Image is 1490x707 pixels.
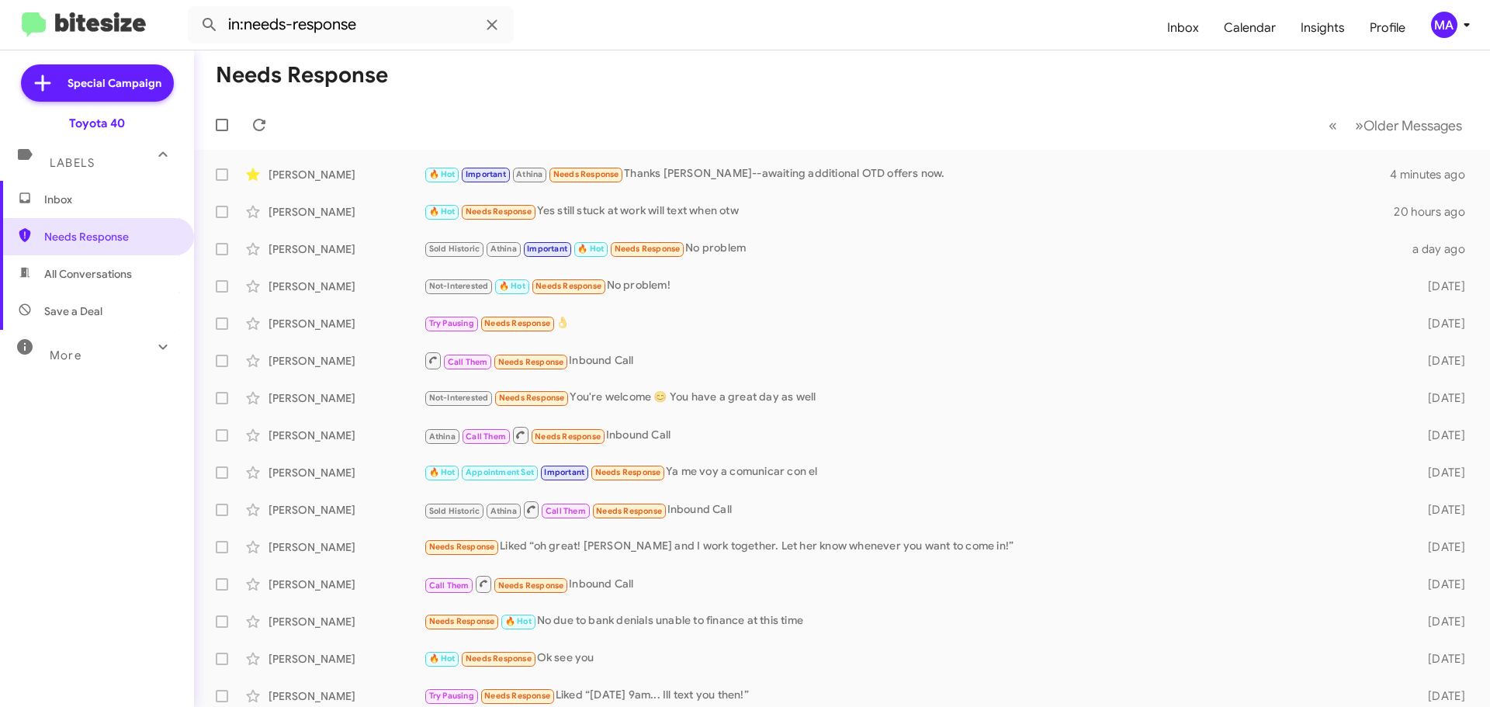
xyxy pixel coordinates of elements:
div: [DATE] [1403,279,1478,294]
span: Call Them [546,506,586,516]
span: Older Messages [1364,117,1462,134]
button: MA [1418,12,1473,38]
span: Needs Response [429,542,495,552]
span: Athina [490,506,517,516]
span: Appointment Set [466,467,534,477]
div: [DATE] [1403,539,1478,555]
span: 🔥 Hot [499,281,525,291]
span: Needs Response [596,506,662,516]
span: Important [527,244,567,254]
span: Try Pausing [429,691,474,701]
span: Athina [429,431,456,442]
span: Inbox [44,192,176,207]
h1: Needs Response [216,63,388,88]
div: [DATE] [1403,353,1478,369]
div: Toyota 40 [69,116,125,131]
span: Needs Response [44,229,176,244]
div: [DATE] [1403,502,1478,518]
span: Call Them [429,581,470,591]
span: Sold Historic [429,506,480,516]
div: Inbound Call [424,574,1403,594]
div: 20 hours ago [1394,204,1478,220]
div: [DATE] [1403,465,1478,480]
div: [PERSON_NAME] [269,577,424,592]
div: [PERSON_NAME] [269,167,424,182]
span: 🔥 Hot [429,169,456,179]
div: [PERSON_NAME] [269,651,424,667]
span: Call Them [448,357,488,367]
div: Inbound Call [424,500,1403,519]
span: Not-Interested [429,281,489,291]
div: Liked “oh great! [PERSON_NAME] and I work together. Let her know whenever you want to come in!” [424,538,1403,556]
span: Needs Response [484,318,550,328]
div: [PERSON_NAME] [269,428,424,443]
span: 🔥 Hot [577,244,604,254]
span: Save a Deal [44,303,102,319]
button: Next [1346,109,1471,141]
span: Needs Response [484,691,550,701]
span: Sold Historic [429,244,480,254]
div: [DATE] [1403,688,1478,704]
span: 🔥 Hot [505,616,532,626]
div: a day ago [1403,241,1478,257]
span: Needs Response [499,393,565,403]
div: No problem [424,240,1403,258]
span: « [1329,116,1337,135]
button: Previous [1319,109,1346,141]
span: More [50,348,81,362]
div: [DATE] [1403,428,1478,443]
span: Athina [490,244,517,254]
div: Inbound Call [424,351,1403,370]
span: Needs Response [466,206,532,217]
span: 🔥 Hot [429,653,456,664]
div: You're welcome 😊 You have a great day as well [424,389,1403,407]
div: [PERSON_NAME] [269,539,424,555]
div: [PERSON_NAME] [269,465,424,480]
a: Special Campaign [21,64,174,102]
div: [DATE] [1403,390,1478,406]
div: MA [1431,12,1457,38]
span: Try Pausing [429,318,474,328]
div: Inbound Call [424,425,1403,445]
span: 🔥 Hot [429,467,456,477]
span: Special Campaign [68,75,161,91]
span: Labels [50,156,95,170]
div: [PERSON_NAME] [269,390,424,406]
div: [PERSON_NAME] [269,502,424,518]
div: [PERSON_NAME] [269,353,424,369]
div: Yes still stuck at work will text when otw [424,203,1394,220]
span: Needs Response [553,169,619,179]
span: Athina [516,169,542,179]
div: [DATE] [1403,577,1478,592]
span: Needs Response [429,616,495,626]
div: [DATE] [1403,651,1478,667]
span: Needs Response [498,581,564,591]
div: [PERSON_NAME] [269,688,424,704]
div: [PERSON_NAME] [269,279,424,294]
span: Needs Response [498,357,564,367]
div: [PERSON_NAME] [269,614,424,629]
div: No problem! [424,277,1403,295]
div: 4 minutes ago [1390,167,1478,182]
input: Search [188,6,514,43]
span: Call Them [466,431,506,442]
div: [DATE] [1403,614,1478,629]
span: Not-Interested [429,393,489,403]
a: Profile [1357,5,1418,50]
div: 👌 [424,314,1403,332]
div: [PERSON_NAME] [269,241,424,257]
div: [DATE] [1403,316,1478,331]
div: Liked “[DATE] 9am... Ill text you then!” [424,687,1403,705]
a: Insights [1288,5,1357,50]
div: No due to bank denials unable to finance at this time [424,612,1403,630]
span: Important [544,467,584,477]
span: Needs Response [466,653,532,664]
span: Important [466,169,506,179]
span: » [1355,116,1364,135]
a: Calendar [1211,5,1288,50]
a: Inbox [1155,5,1211,50]
span: Needs Response [595,467,661,477]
